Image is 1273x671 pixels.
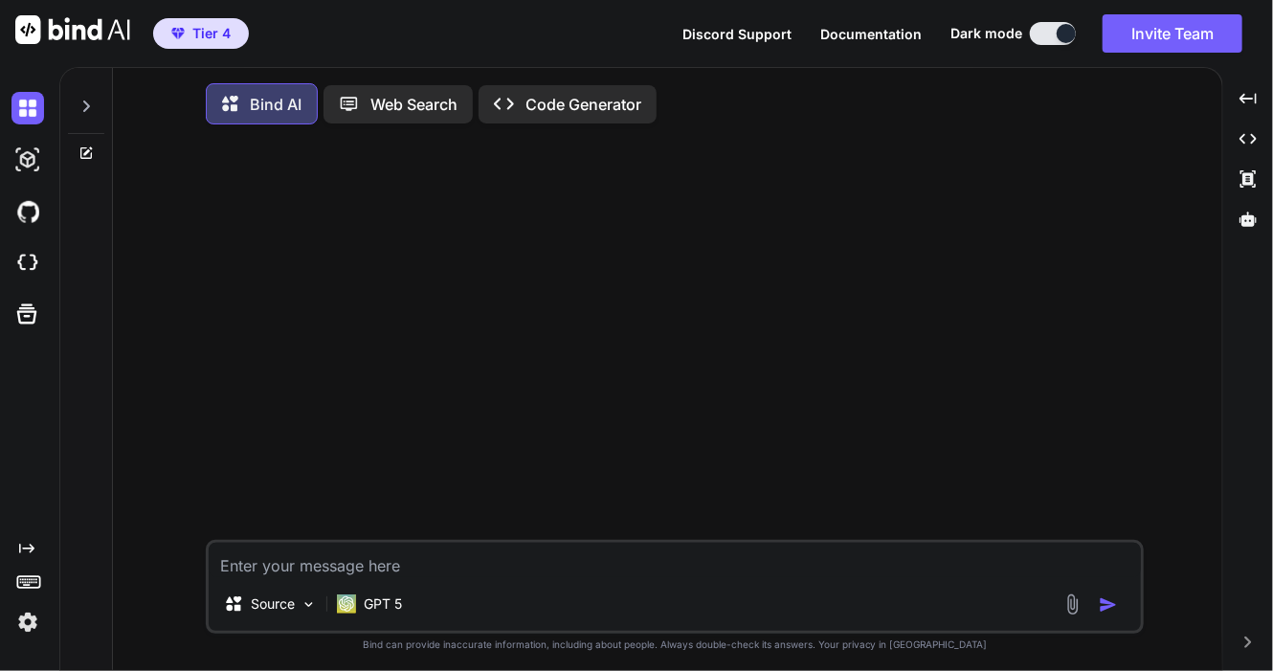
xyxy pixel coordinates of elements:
[1103,14,1242,53] button: Invite Team
[11,195,44,228] img: githubDark
[192,24,231,43] span: Tier 4
[1099,595,1118,615] img: icon
[11,144,44,176] img: darkAi-studio
[370,93,458,116] p: Web Search
[171,28,185,39] img: premium
[950,24,1022,43] span: Dark mode
[11,247,44,280] img: cloudideIcon
[251,594,295,614] p: Source
[682,24,792,44] button: Discord Support
[1061,593,1083,615] img: attachment
[250,93,301,116] p: Bind AI
[153,18,249,49] button: premiumTier 4
[337,594,356,614] img: GPT 5
[11,92,44,124] img: darkChat
[301,596,317,613] img: Pick Models
[11,606,44,638] img: settings
[820,26,922,42] span: Documentation
[15,15,130,44] img: Bind AI
[206,637,1144,652] p: Bind can provide inaccurate information, including about people. Always double-check its answers....
[820,24,922,44] button: Documentation
[525,93,641,116] p: Code Generator
[682,26,792,42] span: Discord Support
[364,594,402,614] p: GPT 5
